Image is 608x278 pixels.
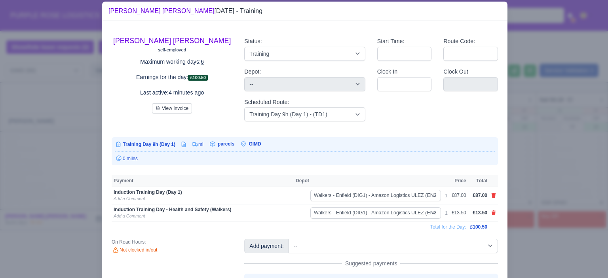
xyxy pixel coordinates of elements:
label: Depot: [244,67,261,76]
span: £100.50 [470,224,487,230]
p: Last active: [112,88,232,97]
td: £13.50 [450,204,468,222]
button: View Invoice [152,103,192,113]
span: £100.50 [188,75,208,81]
span: £13.50 [473,210,487,216]
td: mi [187,140,204,148]
th: Payment [112,175,294,187]
u: 4 minutes ago [169,89,204,96]
div: Induction Training Day (Day 1) [114,189,292,195]
div: 1 [445,210,448,216]
div: Induction Training Day - Health and Safety (Walkers) [114,206,292,213]
span: Training Day 9h (Day 1) [123,142,175,147]
p: Earnings for the day: [112,73,232,82]
th: Depot [294,175,443,187]
span: Suggested payments [342,259,401,267]
span: GIMD [249,141,261,147]
span: parcels [218,141,234,147]
div: On Road Hours: [112,239,232,245]
a: Add a Comment [114,196,145,201]
td: £87.00 [450,187,468,204]
u: 6 [201,59,204,65]
a: Add a Comment [114,214,145,218]
div: 1 [445,193,448,199]
label: Route Code: [443,37,475,46]
label: Status: [244,37,262,46]
a: [PERSON_NAME] [PERSON_NAME] [113,37,231,45]
div: Add payment: [244,239,289,253]
th: Price [450,175,468,187]
div: 0 miles [115,155,495,162]
th: Total [468,175,489,187]
small: self-employed [158,47,186,52]
label: Scheduled Route: [244,98,289,107]
div: Not clocked in/out [112,247,232,254]
label: Clock Out [443,67,468,76]
span: £87.00 [473,193,487,198]
iframe: Chat Widget [568,240,608,278]
label: Clock In [377,67,397,76]
span: Total for the Day: [430,224,466,230]
a: [PERSON_NAME] [PERSON_NAME] [108,8,215,14]
div: [DATE] - Training [108,6,262,16]
p: Maximum working days: [112,57,232,66]
label: Start Time: [377,37,405,46]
